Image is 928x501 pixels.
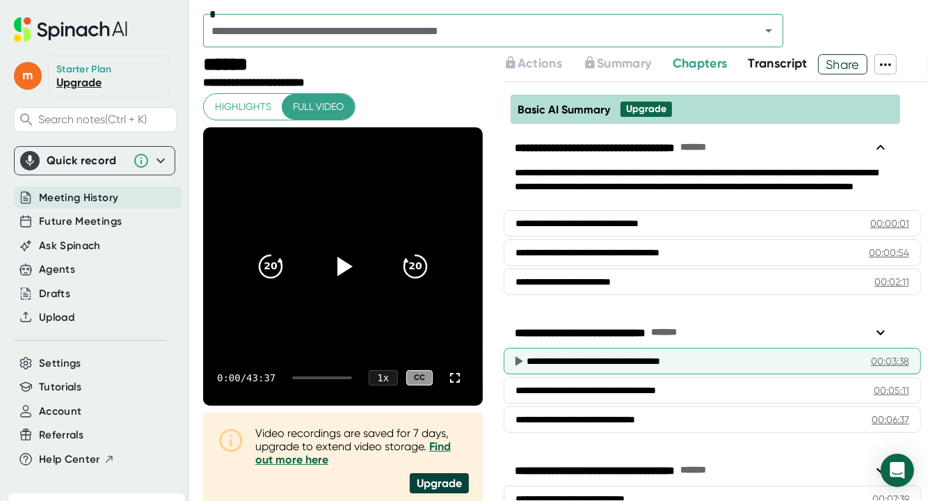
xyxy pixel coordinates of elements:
[406,370,433,386] div: CC
[217,372,275,383] div: 0:00 / 43:37
[597,56,651,71] span: Summary
[56,63,112,76] div: Starter Plan
[39,379,81,395] button: Tutorials
[39,214,122,230] button: Future Meetings
[369,370,398,385] div: 1 x
[871,354,909,368] div: 00:03:38
[869,246,909,260] div: 00:00:54
[759,21,778,40] button: Open
[673,56,728,71] span: Chapters
[673,54,728,73] button: Chapters
[583,54,651,73] button: Summary
[504,54,562,73] button: Actions
[518,103,610,116] span: Basic AI Summary
[39,356,81,372] button: Settings
[293,98,344,116] span: Full video
[518,56,562,71] span: Actions
[39,310,74,326] button: Upload
[20,147,169,175] div: Quick record
[583,54,672,74] div: Upgrade to access
[870,216,909,230] div: 00:00:01
[818,54,867,74] button: Share
[410,473,469,493] div: Upgrade
[39,427,83,443] button: Referrals
[56,76,102,89] a: Upgrade
[255,427,469,466] div: Video recordings are saved for 7 days, upgrade to extend video storage.
[39,452,115,468] button: Help Center
[39,238,101,254] button: Ask Spinach
[255,440,451,466] a: Find out more here
[881,454,914,487] div: Open Intercom Messenger
[504,54,583,74] div: Upgrade to access
[215,98,271,116] span: Highlights
[282,94,355,120] button: Full video
[39,190,118,206] button: Meeting History
[872,413,909,427] div: 00:06:37
[874,275,909,289] div: 00:02:11
[47,154,126,168] div: Quick record
[626,103,666,116] div: Upgrade
[819,52,867,77] span: Share
[39,286,70,302] button: Drafts
[39,452,100,468] span: Help Center
[204,94,282,120] button: Highlights
[749,54,808,73] button: Transcript
[39,262,75,278] button: Agents
[38,113,173,126] span: Search notes (Ctrl + K)
[749,56,808,71] span: Transcript
[874,383,909,397] div: 00:05:11
[39,404,81,420] button: Account
[14,62,42,90] span: m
